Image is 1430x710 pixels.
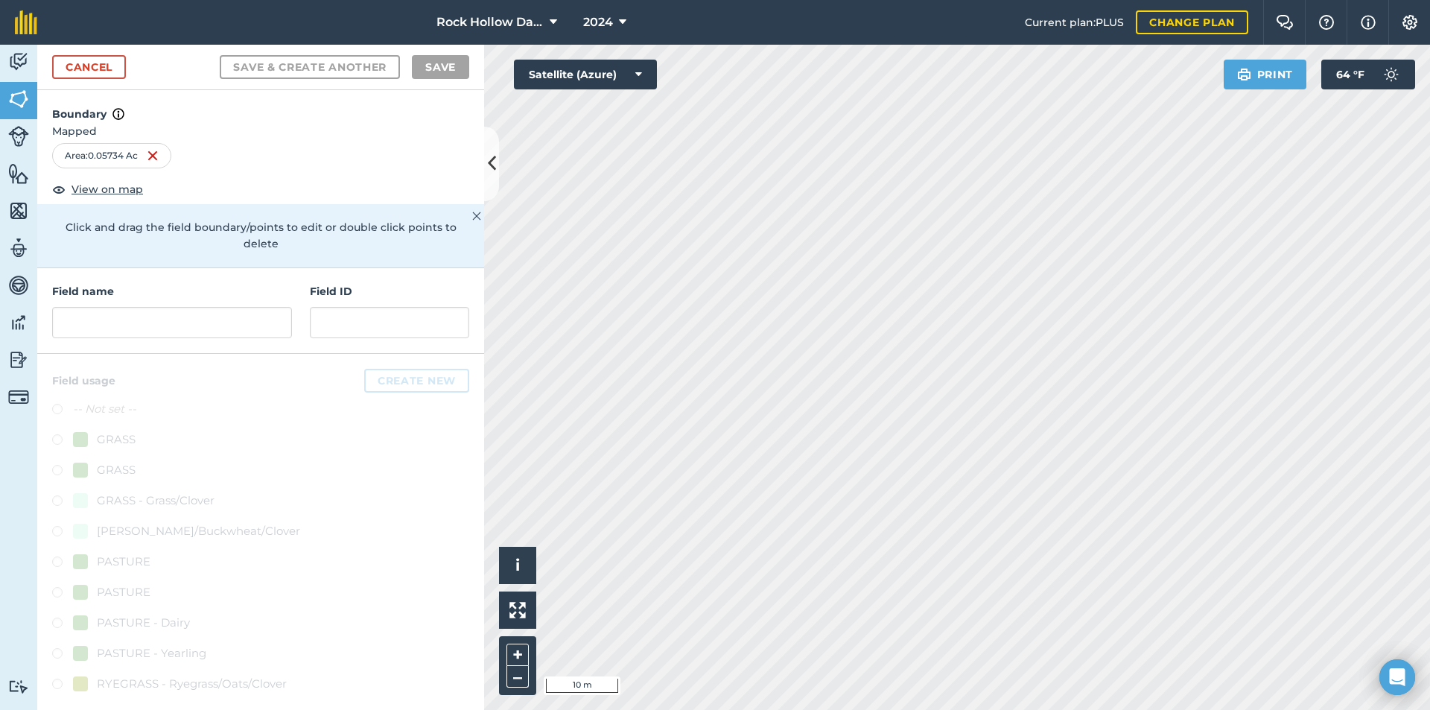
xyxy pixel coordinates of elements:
span: Current plan : PLUS [1025,14,1124,31]
span: Rock Hollow Dairy [436,13,544,31]
img: svg+xml;base64,PD94bWwgdmVyc2lvbj0iMS4wIiBlbmNvZGluZz0idXRmLTgiPz4KPCEtLSBHZW5lcmF0b3I6IEFkb2JlIE... [8,679,29,694]
h4: Field ID [310,283,469,299]
img: svg+xml;base64,PHN2ZyB4bWxucz0iaHR0cDovL3d3dy53My5vcmcvMjAwMC9zdmciIHdpZHRoPSI1NiIgaGVpZ2h0PSI2MC... [8,162,29,185]
img: A question mark icon [1318,15,1335,30]
div: Open Intercom Messenger [1379,659,1415,695]
img: svg+xml;base64,PHN2ZyB4bWxucz0iaHR0cDovL3d3dy53My5vcmcvMjAwMC9zdmciIHdpZHRoPSIyMiIgaGVpZ2h0PSIzMC... [472,207,481,225]
img: fieldmargin Logo [15,10,37,34]
span: View on map [71,181,143,197]
button: Save [412,55,469,79]
img: svg+xml;base64,PD94bWwgdmVyc2lvbj0iMS4wIiBlbmNvZGluZz0idXRmLTgiPz4KPCEtLSBHZW5lcmF0b3I6IEFkb2JlIE... [8,387,29,408]
button: – [506,666,529,688]
img: svg+xml;base64,PD94bWwgdmVyc2lvbj0iMS4wIiBlbmNvZGluZz0idXRmLTgiPz4KPCEtLSBHZW5lcmF0b3I6IEFkb2JlIE... [8,349,29,371]
img: svg+xml;base64,PHN2ZyB4bWxucz0iaHR0cDovL3d3dy53My5vcmcvMjAwMC9zdmciIHdpZHRoPSIxNyIgaGVpZ2h0PSIxNy... [112,105,124,123]
p: Click and drag the field boundary/points to edit or double click points to delete [52,219,469,253]
img: svg+xml;base64,PD94bWwgdmVyc2lvbj0iMS4wIiBlbmNvZGluZz0idXRmLTgiPz4KPCEtLSBHZW5lcmF0b3I6IEFkb2JlIE... [8,311,29,334]
img: Two speech bubbles overlapping with the left bubble in the forefront [1276,15,1294,30]
img: svg+xml;base64,PHN2ZyB4bWxucz0iaHR0cDovL3d3dy53My5vcmcvMjAwMC9zdmciIHdpZHRoPSIxOSIgaGVpZ2h0PSIyNC... [1237,66,1251,83]
span: Mapped [37,123,484,139]
h4: Field name [52,283,292,299]
button: + [506,644,529,666]
h4: Boundary [37,90,484,123]
a: Cancel [52,55,126,79]
span: i [515,556,520,574]
button: Satellite (Azure) [514,60,657,89]
span: 2024 [583,13,613,31]
button: Print [1224,60,1307,89]
img: svg+xml;base64,PHN2ZyB4bWxucz0iaHR0cDovL3d3dy53My5vcmcvMjAwMC9zdmciIHdpZHRoPSI1NiIgaGVpZ2h0PSI2MC... [8,88,29,110]
span: 64 ° F [1336,60,1364,89]
button: i [499,547,536,584]
img: svg+xml;base64,PD94bWwgdmVyc2lvbj0iMS4wIiBlbmNvZGluZz0idXRmLTgiPz4KPCEtLSBHZW5lcmF0b3I6IEFkb2JlIE... [8,237,29,259]
a: Change plan [1136,10,1248,34]
img: svg+xml;base64,PD94bWwgdmVyc2lvbj0iMS4wIiBlbmNvZGluZz0idXRmLTgiPz4KPCEtLSBHZW5lcmF0b3I6IEFkb2JlIE... [1376,60,1406,89]
img: svg+xml;base64,PHN2ZyB4bWxucz0iaHR0cDovL3d3dy53My5vcmcvMjAwMC9zdmciIHdpZHRoPSI1NiIgaGVpZ2h0PSI2MC... [8,200,29,222]
img: svg+xml;base64,PHN2ZyB4bWxucz0iaHR0cDovL3d3dy53My5vcmcvMjAwMC9zdmciIHdpZHRoPSIxNyIgaGVpZ2h0PSIxNy... [1361,13,1376,31]
img: svg+xml;base64,PD94bWwgdmVyc2lvbj0iMS4wIiBlbmNvZGluZz0idXRmLTgiPz4KPCEtLSBHZW5lcmF0b3I6IEFkb2JlIE... [8,51,29,73]
button: Save & Create Another [220,55,400,79]
img: A cog icon [1401,15,1419,30]
img: svg+xml;base64,PHN2ZyB4bWxucz0iaHR0cDovL3d3dy53My5vcmcvMjAwMC9zdmciIHdpZHRoPSIxOCIgaGVpZ2h0PSIyNC... [52,180,66,198]
img: svg+xml;base64,PD94bWwgdmVyc2lvbj0iMS4wIiBlbmNvZGluZz0idXRmLTgiPz4KPCEtLSBHZW5lcmF0b3I6IEFkb2JlIE... [8,274,29,297]
img: Four arrows, one pointing top left, one top right, one bottom right and the last bottom left [509,602,526,618]
div: Area : 0.05734 Ac [52,143,171,168]
img: svg+xml;base64,PD94bWwgdmVyc2lvbj0iMS4wIiBlbmNvZGluZz0idXRmLTgiPz4KPCEtLSBHZW5lcmF0b3I6IEFkb2JlIE... [8,126,29,147]
button: 64 °F [1321,60,1415,89]
button: View on map [52,180,143,198]
img: svg+xml;base64,PHN2ZyB4bWxucz0iaHR0cDovL3d3dy53My5vcmcvMjAwMC9zdmciIHdpZHRoPSIxNiIgaGVpZ2h0PSIyNC... [147,147,159,165]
